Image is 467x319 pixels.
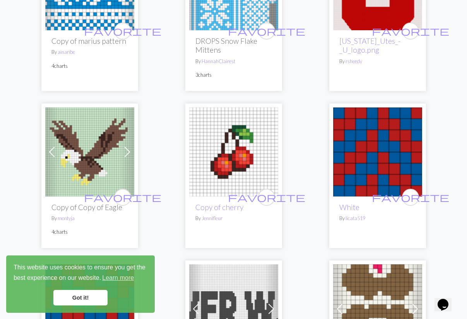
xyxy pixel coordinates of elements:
button: favourite [258,22,275,40]
img: Eagle [45,107,134,197]
span: favorite [84,191,161,203]
button: favourite [114,22,131,40]
a: learn more about cookies [101,272,135,284]
a: Eagle [45,147,134,155]
span: This website uses cookies to ensure you get the best experience on our website. [14,263,147,284]
a: Jennifleur [202,215,222,221]
a: HannahClairest [202,58,235,64]
button: favourite [402,189,419,206]
p: 4 charts [51,62,128,70]
button: favourite [114,189,131,206]
a: 22.png [189,304,278,312]
i: favourite [372,23,449,39]
a: White [333,147,422,155]
a: White [339,203,359,212]
p: By [195,215,272,222]
span: favorite [228,191,305,203]
h2: Copy of Copy of Eagle [51,203,128,212]
span: favorite [84,25,161,37]
img: White [333,107,422,197]
a: montyja [58,215,75,221]
a: marimekko-unikko-50th-anniversary-violet-mustard-sateen-fabric-repeat-64.jpg [333,304,422,312]
i: favourite [228,190,305,205]
a: Copy of cherry [195,203,243,212]
iframe: chat widget [434,288,459,311]
i: favourite [228,23,305,39]
p: By [339,58,416,65]
i: favourite [84,190,161,205]
h2: Copy of marius pattern [51,36,128,45]
img: cherry [189,107,278,197]
a: rsheedy [346,58,362,64]
p: 3 charts [195,71,272,79]
button: favourite [402,22,419,40]
div: cookieconsent [6,255,155,313]
a: ainaribe [58,49,75,55]
h2: DROPS Snow Flake Mittens [195,36,272,54]
a: dismiss cookie message [53,290,108,305]
p: By [51,215,128,222]
a: [US_STATE]_Utes_-_U_logo.png [339,36,400,54]
i: favourite [84,23,161,39]
span: favorite [372,25,449,37]
p: 4 charts [51,228,128,236]
p: By [195,58,272,65]
span: favorite [372,191,449,203]
span: favorite [228,25,305,37]
i: favourite [372,190,449,205]
a: cherry [189,147,278,155]
p: By [51,48,128,56]
p: By [339,215,416,222]
a: licata519 [346,215,365,221]
button: favourite [258,189,275,206]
